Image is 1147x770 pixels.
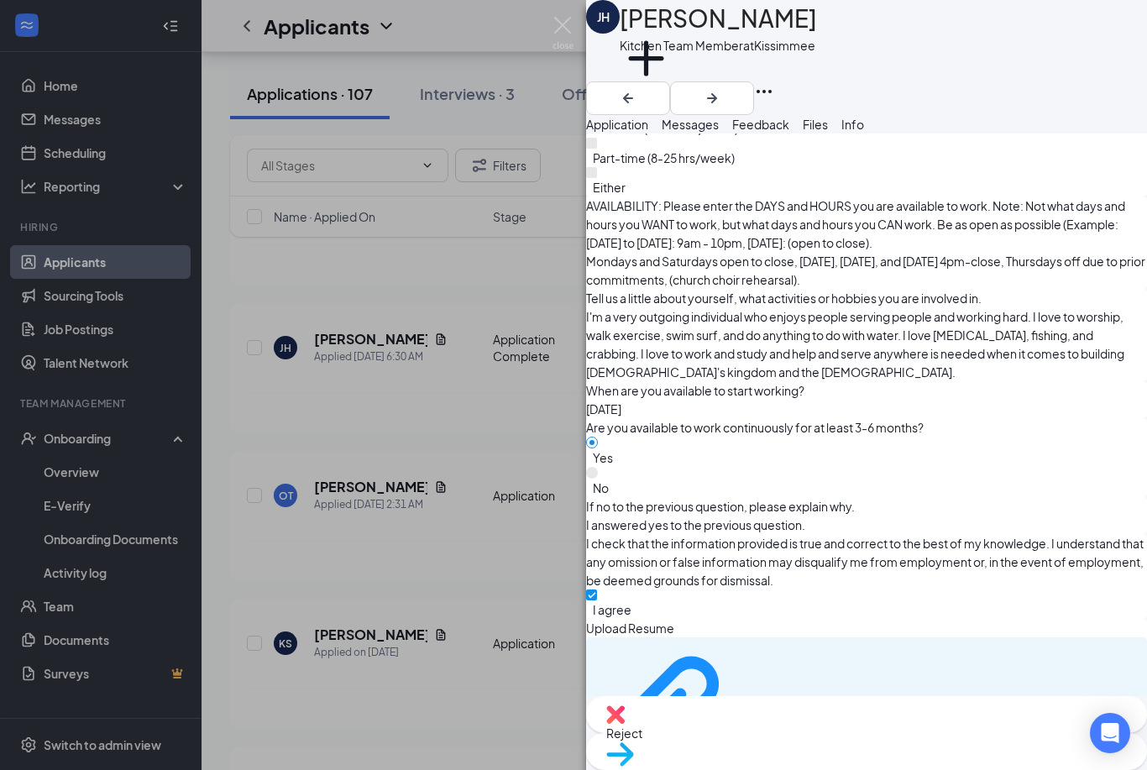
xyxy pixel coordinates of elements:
span: Tell us a little about yourself, what activities or hobbies you are involved in. [586,289,982,307]
svg: Ellipses [754,81,774,102]
button: ArrowLeftNew [586,81,670,115]
svg: Plus [620,32,673,85]
span: Info [841,117,864,132]
span: Application [586,117,648,132]
span: Part-time (8-25 hrs/week) [593,149,1147,167]
span: Either [593,178,1147,196]
span: When are you available to start working? [586,381,804,400]
span: No [593,479,1147,497]
span: Upload Resume [586,619,674,637]
span: I'm a very outgoing individual who enjoys people serving people and working hard. I love to worsh... [586,307,1147,381]
div: JH [597,8,610,25]
span: Files [803,117,828,132]
div: Kitchen Team Member at Kissimmee [620,37,817,54]
span: Feedback [732,117,789,132]
span: Messages [662,117,719,132]
span: I answered yes to the previous question. [586,516,1147,534]
button: PlusAdd a tag [620,32,673,103]
span: I agree [593,600,1147,619]
span: Are you available to work continuously for at least 3-6 months? [586,418,924,437]
span: If no to the previous question, please explain why. [586,497,855,516]
svg: ArrowLeftNew [618,88,638,108]
button: ArrowRight [670,81,754,115]
span: AVAILABILITY: Please enter the DAYS and HOURS you are available to work. Note: Not what days and ... [586,196,1147,252]
span: Yes [593,448,1147,467]
svg: ArrowRight [702,88,722,108]
span: Mondays and Saturdays open to close, [DATE], [DATE], and [DATE] 4pm-close, Thursdays off due to p... [586,252,1147,289]
span: [DATE] [586,400,1147,418]
span: I check that the information provided is true and correct to the best of my knowledge. I understa... [586,534,1147,589]
div: Open Intercom Messenger [1090,713,1130,753]
span: Reject [606,724,1127,742]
